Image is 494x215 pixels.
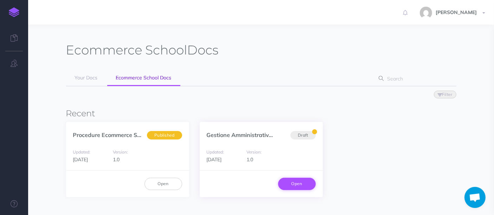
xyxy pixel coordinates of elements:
a: Gestione Amministrativ... [207,131,273,138]
button: Filter [434,91,456,98]
a: Procedure Ecommerce Sc... [73,131,145,138]
h1: Docs [66,42,219,58]
a: Aprire la chat [464,187,486,208]
span: Ecommerce School [66,42,187,58]
img: logo-mark.svg [9,7,19,17]
span: 1.0 [113,156,120,163]
h3: Recent [66,109,456,118]
a: Ecommerce School Docs [107,70,180,86]
span: Ecommerce School Docs [116,74,172,81]
a: Your Docs [66,70,107,86]
small: Updated: [73,149,91,155]
span: [DATE] [73,156,88,163]
small: Updated: [207,149,224,155]
span: 1.0 [246,156,253,163]
input: Search [385,72,445,85]
img: 773ddf364f97774a49de44848d81cdba.jpg [420,7,432,19]
a: Open [145,178,182,190]
small: Version: [246,149,262,155]
span: [PERSON_NAME] [432,9,480,15]
span: Your Docs [75,74,98,81]
a: Open [278,178,316,190]
span: [DATE] [207,156,222,163]
small: Version: [113,149,128,155]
